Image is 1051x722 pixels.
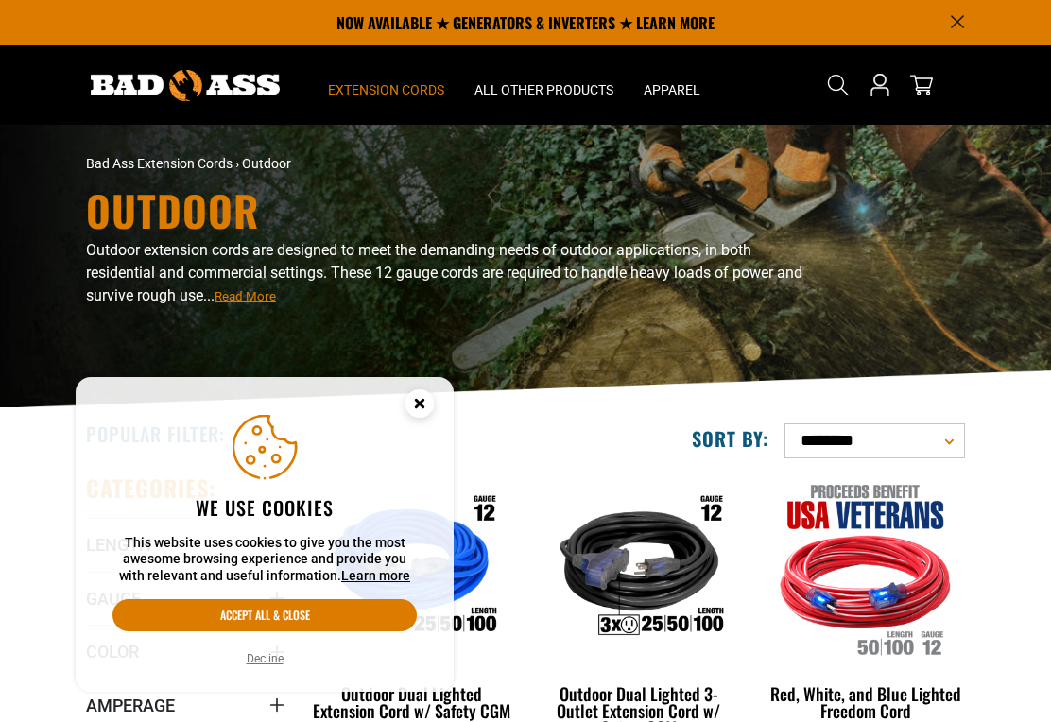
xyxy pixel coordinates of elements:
[76,377,454,693] aside: Cookie Consent
[86,190,814,232] h1: Outdoor
[341,568,410,583] a: Learn more
[91,70,280,101] img: Bad Ass Extension Cords
[313,685,511,719] div: Outdoor Dual Lighted Extension Cord w/ Safety CGM
[764,476,968,660] img: Red, White, and Blue Lighted Freedom Cord
[112,495,417,520] h2: We use cookies
[112,599,417,631] button: Accept all & close
[474,81,613,98] span: All Other Products
[242,156,291,171] span: Outdoor
[215,289,276,303] span: Read More
[86,241,802,304] span: Outdoor extension cords are designed to meet the demanding needs of outdoor applications, in both...
[112,535,417,585] p: This website uses cookies to give you the most awesome browsing experience and provide you with r...
[86,695,175,716] span: Amperage
[767,685,965,719] div: Red, White, and Blue Lighted Freedom Cord
[644,81,700,98] span: Apparel
[537,476,741,660] img: Outdoor Dual Lighted 3-Outlet Extension Cord w/ Safety CGM
[86,154,663,174] nav: breadcrumbs
[235,156,239,171] span: ›
[313,45,459,125] summary: Extension Cords
[823,70,853,100] summary: Search
[459,45,629,125] summary: All Other Products
[241,649,289,668] button: Decline
[692,426,769,451] label: Sort by:
[328,81,444,98] span: Extension Cords
[86,156,233,171] a: Bad Ass Extension Cords
[629,45,715,125] summary: Apparel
